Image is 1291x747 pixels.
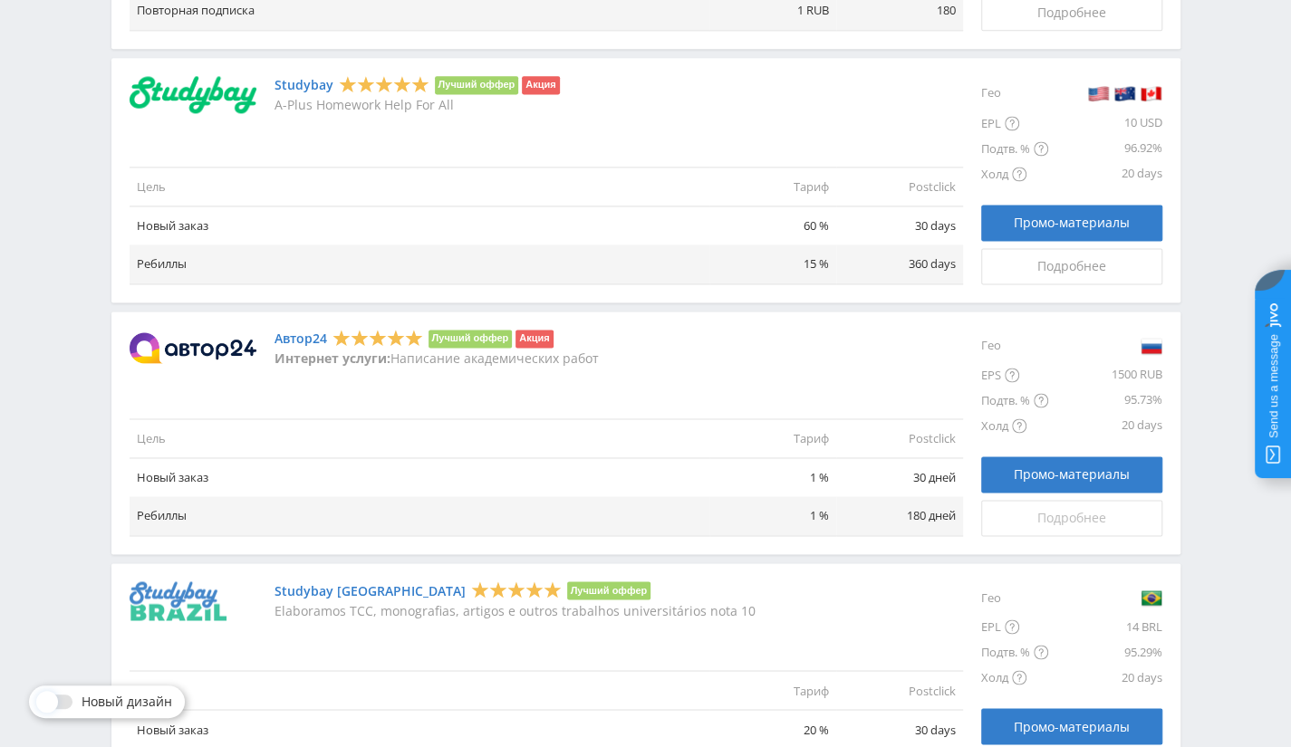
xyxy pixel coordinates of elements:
strong: Интернет услуги: [275,350,390,367]
a: Studybay [275,78,333,92]
p: Написание академических работ [275,351,599,366]
div: 20 days [1048,413,1162,438]
td: 360 days [836,244,963,283]
p: A-Plus Homework Help For All [275,98,560,112]
img: Studybay [130,76,256,114]
td: 30 days [836,206,963,245]
td: 1 % [709,458,836,497]
div: EPL [981,614,1048,639]
span: Подробнее [1037,5,1106,20]
div: Холд [981,665,1048,690]
div: 20 days [1048,161,1162,187]
li: Лучший оффер [567,581,651,599]
td: Тариф [709,168,836,206]
td: 180 дней [836,496,963,535]
li: Акция [522,76,559,94]
a: Подробнее [981,248,1162,284]
div: 95.29% [1048,639,1162,665]
span: Промо-материалы [1014,467,1130,482]
td: Ребиллы [130,496,709,535]
li: Акция [515,330,553,348]
a: Промо-материалы [981,708,1162,744]
div: 5 Stars [339,74,429,93]
div: 10 USD [1048,110,1162,136]
img: Автор24 [130,332,256,363]
td: Новый заказ [130,458,709,497]
li: Лучший оффер [435,76,519,94]
a: Studybay [GEOGRAPHIC_DATA] [275,583,466,598]
a: Промо-материалы [981,456,1162,493]
div: 5 Stars [332,328,423,347]
span: Подробнее [1037,259,1106,273]
div: Гео [981,330,1048,362]
td: Новый заказ [130,206,709,245]
li: Лучший оффер [429,330,513,348]
a: Автор24 [275,331,327,346]
div: Подтв. % [981,136,1048,161]
div: 20 days [1048,665,1162,690]
td: Цель [130,419,709,458]
div: EPS [981,362,1048,388]
span: Новый дизайн [82,694,172,709]
span: Промо-материалы [1014,215,1130,230]
div: EPL [981,110,1048,136]
span: Промо-материалы [1014,719,1130,733]
div: Холд [981,413,1048,438]
td: Postclick [836,168,963,206]
div: Холд [981,161,1048,187]
td: Цель [130,671,709,710]
td: Тариф [709,671,836,710]
td: 1 % [709,496,836,535]
div: 5 Stars [471,579,562,599]
div: Гео [981,76,1048,110]
span: Подробнее [1037,511,1106,525]
div: Гео [981,581,1048,614]
div: Подтв. % [981,388,1048,413]
td: Тариф [709,419,836,458]
div: 95.73% [1048,388,1162,413]
div: 96.92% [1048,136,1162,161]
td: 60 % [709,206,836,245]
a: Подробнее [981,500,1162,536]
td: Цель [130,168,709,206]
td: Postclick [836,671,963,710]
div: 14 BRL [1048,614,1162,639]
div: 1500 RUB [1048,362,1162,388]
a: Промо-материалы [981,205,1162,241]
div: Подтв. % [981,639,1048,665]
td: 15 % [709,244,836,283]
td: Ребиллы [130,244,709,283]
p: Elaboramos TCC, monografias, artigos e outros trabalhos universitários nota 10 [275,603,756,618]
img: Studybay Brazil [130,581,226,620]
td: 30 дней [836,458,963,497]
td: Postclick [836,419,963,458]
